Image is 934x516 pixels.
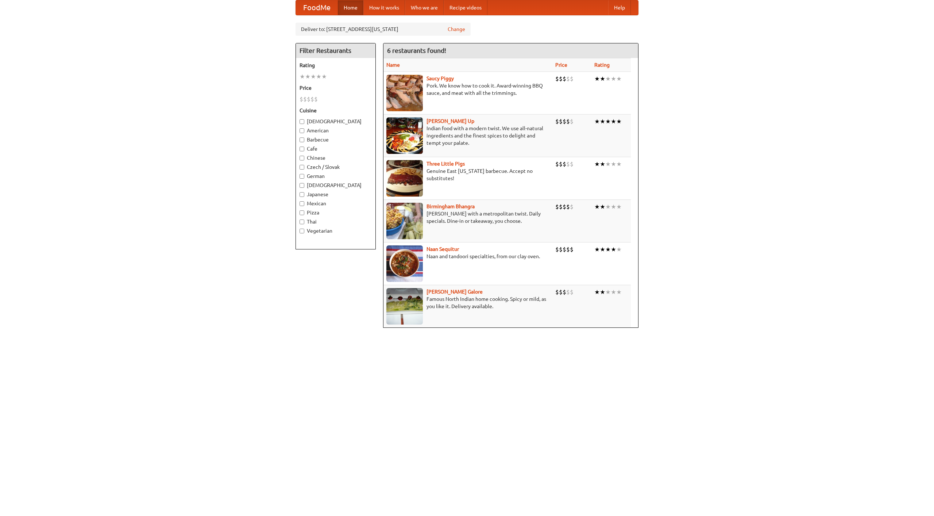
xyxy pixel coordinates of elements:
[300,154,372,162] label: Chinese
[386,62,400,68] a: Name
[616,288,622,296] li: ★
[300,229,304,233] input: Vegetarian
[386,167,549,182] p: Genuine East [US_STATE] barbecue. Accept no substitutes!
[296,23,471,36] div: Deliver to: [STREET_ADDRESS][US_STATE]
[386,117,423,154] img: curryup.jpg
[300,107,372,114] h5: Cuisine
[594,203,600,211] li: ★
[600,75,605,83] li: ★
[555,160,559,168] li: $
[563,160,566,168] li: $
[386,75,423,111] img: saucy.jpg
[566,117,570,125] li: $
[605,75,611,83] li: ★
[594,117,600,125] li: ★
[611,245,616,253] li: ★
[555,117,559,125] li: $
[616,245,622,253] li: ★
[427,289,483,295] a: [PERSON_NAME] Galore
[570,117,574,125] li: $
[300,192,304,197] input: Japanese
[444,0,487,15] a: Recipe videos
[427,246,459,252] b: Naan Sequitur
[594,62,610,68] a: Rating
[386,245,423,282] img: naansequitur.jpg
[605,203,611,211] li: ★
[300,220,304,224] input: Thai
[300,118,372,125] label: [DEMOGRAPHIC_DATA]
[566,160,570,168] li: $
[338,0,363,15] a: Home
[300,95,303,103] li: $
[321,73,327,81] li: ★
[605,288,611,296] li: ★
[427,203,475,209] a: Birmingham Bhangra
[300,127,372,134] label: American
[611,203,616,211] li: ★
[300,218,372,225] label: Thai
[559,245,563,253] li: $
[427,161,465,167] a: Three Little Pigs
[600,160,605,168] li: ★
[616,117,622,125] li: ★
[300,136,372,143] label: Barbecue
[300,163,372,171] label: Czech / Slovak
[570,160,574,168] li: $
[594,288,600,296] li: ★
[600,117,605,125] li: ★
[310,73,316,81] li: ★
[405,0,444,15] a: Who we are
[611,160,616,168] li: ★
[314,95,318,103] li: $
[566,245,570,253] li: $
[296,43,375,58] h4: Filter Restaurants
[559,160,563,168] li: $
[300,156,304,160] input: Chinese
[300,73,305,81] li: ★
[300,183,304,188] input: [DEMOGRAPHIC_DATA]
[300,172,372,180] label: German
[300,210,304,215] input: Pizza
[448,26,465,33] a: Change
[300,84,372,92] h5: Price
[594,245,600,253] li: ★
[559,203,563,211] li: $
[300,147,304,151] input: Cafe
[563,245,566,253] li: $
[570,203,574,211] li: $
[300,137,304,142] input: Barbecue
[386,253,549,260] p: Naan and tandoori specialties, from our clay oven.
[303,95,307,103] li: $
[555,203,559,211] li: $
[427,75,454,81] a: Saucy Piggy
[300,200,372,207] label: Mexican
[300,174,304,179] input: German
[386,210,549,225] p: [PERSON_NAME] with a metropolitan twist. Daily specials. Dine-in or takeaway, you choose.
[594,75,600,83] li: ★
[563,75,566,83] li: $
[616,160,622,168] li: ★
[296,0,338,15] a: FoodMe
[570,245,574,253] li: $
[386,82,549,97] p: Pork. We know how to cook it. Award-winning BBQ sauce, and meat with all the trimmings.
[611,117,616,125] li: ★
[611,75,616,83] li: ★
[300,128,304,133] input: American
[566,203,570,211] li: $
[600,288,605,296] li: ★
[594,160,600,168] li: ★
[605,245,611,253] li: ★
[559,117,563,125] li: $
[427,118,474,124] a: [PERSON_NAME] Up
[608,0,631,15] a: Help
[559,75,563,83] li: $
[563,203,566,211] li: $
[611,288,616,296] li: ★
[386,295,549,310] p: Famous North Indian home cooking. Spicy or mild, as you like it. Delivery available.
[300,209,372,216] label: Pizza
[555,288,559,296] li: $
